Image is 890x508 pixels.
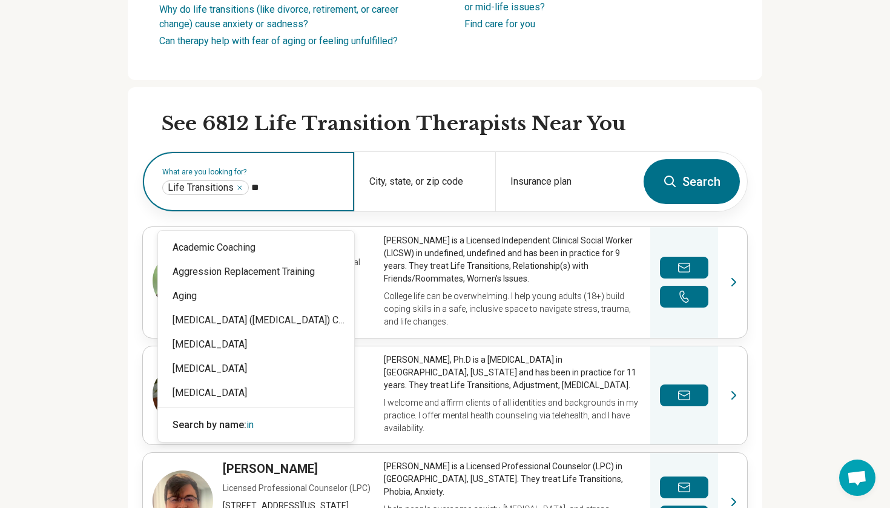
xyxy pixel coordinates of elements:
button: Search [644,159,740,204]
button: Send a message [660,257,708,279]
div: Academic Coaching [158,236,354,260]
span: in [246,419,254,430]
div: [MEDICAL_DATA] [158,332,354,357]
div: Life Transitions [162,180,249,195]
span: Search by name: [173,419,246,430]
div: [MEDICAL_DATA] ([MEDICAL_DATA]) Coaching [158,308,354,332]
a: Find care for you [464,18,535,30]
h2: See 6812 Life Transition Therapists Near You [162,111,748,137]
div: [MEDICAL_DATA] [158,381,354,405]
button: Life Transitions [236,184,243,191]
div: Aging [158,284,354,308]
div: Open chat [839,460,875,496]
div: Suggestions [158,231,354,442]
a: Can therapy help with fear of aging or feeling unfulfilled? [159,35,398,47]
button: Send a message [660,384,708,406]
button: Make a phone call [660,286,708,308]
div: Aggression Replacement Training [158,260,354,284]
label: What are you looking for? [162,168,340,176]
span: Life Transitions [168,182,234,194]
div: [MEDICAL_DATA] [158,357,354,381]
a: Why do life transitions (like divorce, retirement, or career change) cause anxiety or sadness? [159,4,398,30]
button: Send a message [660,477,708,498]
